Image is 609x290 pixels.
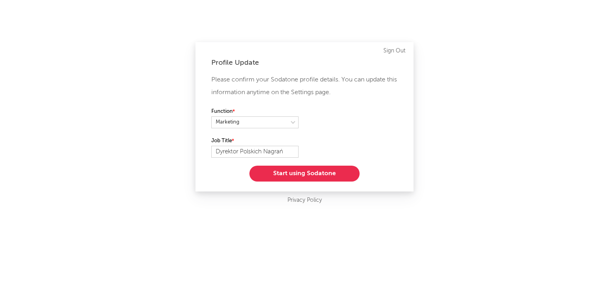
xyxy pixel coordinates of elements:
div: Profile Update [211,58,398,68]
label: Job Title [211,136,299,146]
p: Please confirm your Sodatone profile details. You can update this information anytime on the Sett... [211,73,398,99]
a: Sign Out [383,46,406,56]
button: Start using Sodatone [249,166,360,182]
label: Function [211,107,299,116]
a: Privacy Policy [287,195,322,205]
